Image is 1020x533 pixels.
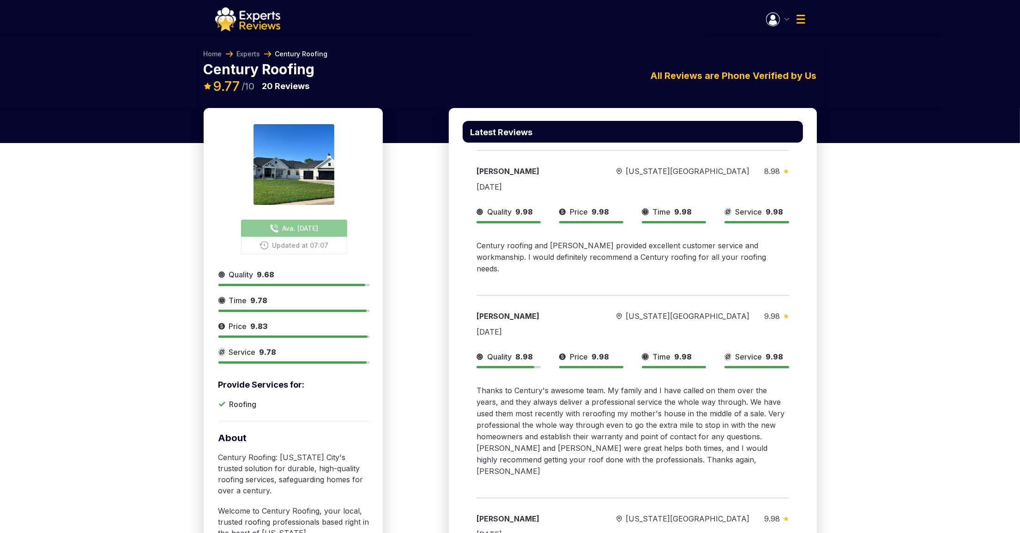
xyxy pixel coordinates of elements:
a: Experts [237,49,260,59]
img: slider icon [642,351,649,362]
img: slider icon [642,206,649,217]
span: 9.77 [213,78,240,94]
img: slider icon [616,515,622,522]
nav: Breadcrumb [204,49,328,59]
span: Price [570,351,588,362]
span: 9.98 [766,207,783,216]
div: [DATE] [477,326,502,337]
span: 9.98 [515,207,533,216]
img: slider icon [724,206,731,217]
span: Quality [487,206,512,217]
span: Price [229,321,247,332]
img: slider icon [784,516,789,521]
div: All Reviews are Phone Verified by Us [449,69,817,83]
span: Service [735,351,762,362]
span: Time [229,295,247,306]
span: 9.78 [251,296,268,305]
button: Ava. [DATE] [241,220,347,237]
span: Quality [487,351,512,362]
span: 9.68 [257,270,275,279]
img: buttonPhoneIcon [260,241,269,250]
img: slider icon [616,168,622,175]
span: Service [735,206,762,217]
img: slider icon [559,206,566,217]
p: Century Roofing [204,62,315,76]
span: 9.83 [251,322,268,331]
img: expert image [253,124,334,205]
div: [PERSON_NAME] [477,311,602,322]
span: [US_STATE][GEOGRAPHIC_DATA] [626,311,749,322]
p: Latest Reviews [470,128,532,137]
span: 9.98 [674,207,692,216]
span: [US_STATE][GEOGRAPHIC_DATA] [626,166,749,177]
img: slider icon [784,314,789,318]
img: slider icon [559,351,566,362]
img: Menu Icon [766,12,780,26]
span: 9.98 [591,352,609,361]
img: Menu Icon [797,15,805,24]
span: 9.98 [766,352,783,361]
img: Menu Icon [785,18,789,20]
span: 9.98 [764,311,780,321]
span: 20 [262,81,273,91]
span: Service [229,347,256,358]
span: Quality [229,269,253,280]
img: slider icon [477,206,483,217]
p: Century Roofing: [US_STATE] City's trusted solution for durable, high-quality roofing services, s... [218,452,370,496]
span: 9.98 [591,207,609,216]
p: About [218,431,370,444]
span: 8.98 [764,167,780,176]
span: Time [652,351,670,362]
span: 9.98 [764,514,780,523]
img: slider icon [784,169,789,174]
img: slider icon [218,347,225,358]
span: Updated at 07:07 [272,240,329,250]
p: Provide Services for: [218,378,370,391]
img: logo [215,7,280,31]
img: slider icon [218,321,225,332]
span: Century Roofing [275,49,328,59]
span: Price [570,206,588,217]
div: [PERSON_NAME] [477,513,602,524]
img: slider icon [616,313,622,320]
p: Reviews [262,80,310,93]
span: [US_STATE][GEOGRAPHIC_DATA] [626,513,749,524]
span: Century roofing and [PERSON_NAME] provided excellent customer service and workmanship. I would de... [477,241,766,273]
span: Time [652,206,670,217]
span: 9.78 [260,347,277,357]
span: Ava. [DATE] [283,223,319,233]
div: [DATE] [477,181,502,192]
img: slider icon [218,295,225,306]
img: slider icon [477,351,483,362]
span: Thanks to Century's awesome team. My family and I have called on them over the years, and they al... [477,386,785,476]
span: 8.98 [515,352,533,361]
img: slider icon [724,351,731,362]
span: /10 [242,82,255,91]
img: slider icon [218,269,225,280]
img: buttonPhoneIcon [270,224,279,233]
p: Roofing [229,399,257,410]
span: 9.98 [674,352,692,361]
a: Home [204,49,222,59]
button: Updated at 07:07 [241,237,347,254]
div: [PERSON_NAME] [477,166,602,177]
